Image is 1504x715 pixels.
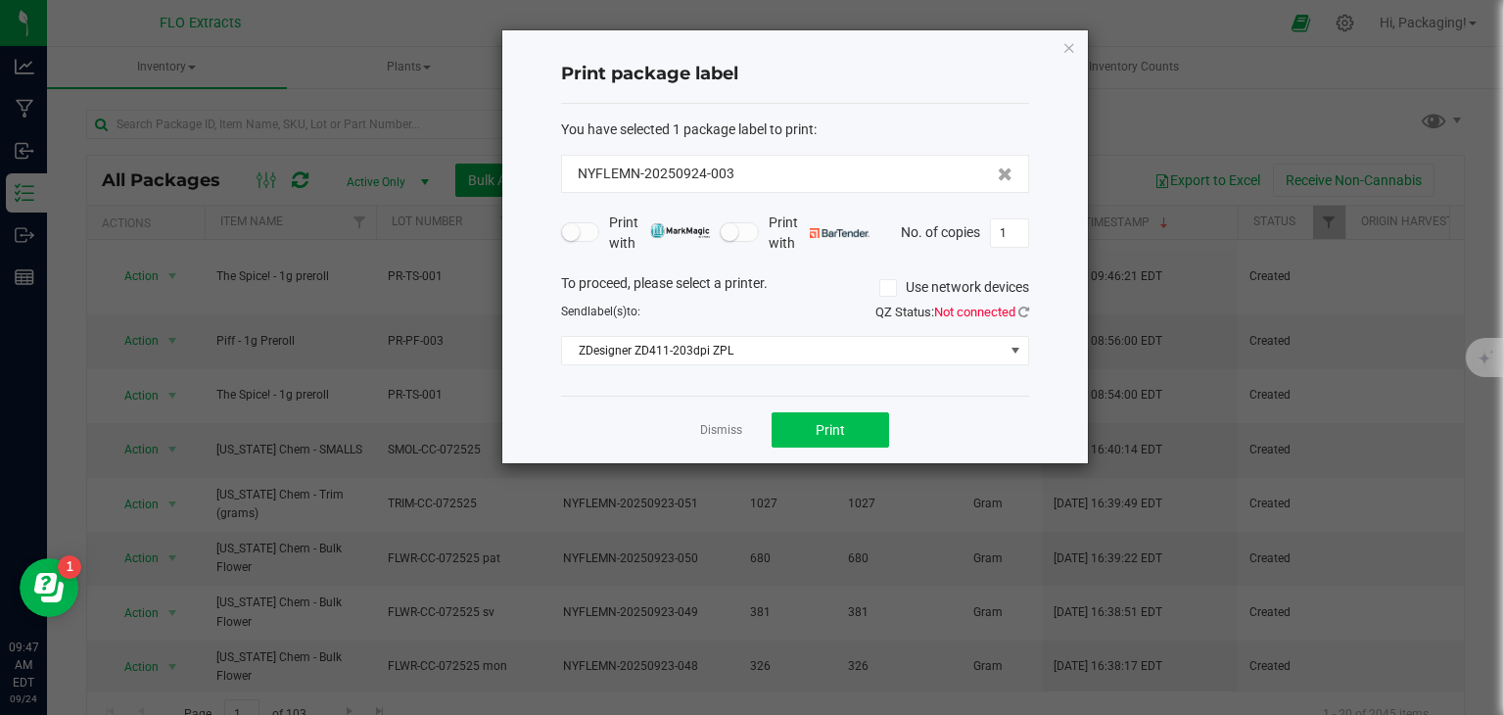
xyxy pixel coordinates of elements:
[934,305,1015,319] span: Not connected
[609,213,710,254] span: Print with
[561,305,640,318] span: Send to:
[578,164,734,184] span: NYFLEMN-20250924-003
[561,62,1029,87] h4: Print package label
[816,422,845,438] span: Print
[546,273,1044,303] div: To proceed, please select a printer.
[879,277,1029,298] label: Use network devices
[650,223,710,238] img: mark_magic_cybra.png
[810,228,869,238] img: bartender.png
[562,337,1004,364] span: ZDesigner ZD411-203dpi ZPL
[769,213,869,254] span: Print with
[587,305,627,318] span: label(s)
[58,555,81,579] iframe: Resource center unread badge
[20,558,78,617] iframe: Resource center
[561,119,1029,140] div: :
[901,223,980,239] span: No. of copies
[561,121,814,137] span: You have selected 1 package label to print
[700,422,742,439] a: Dismiss
[875,305,1029,319] span: QZ Status:
[772,412,889,448] button: Print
